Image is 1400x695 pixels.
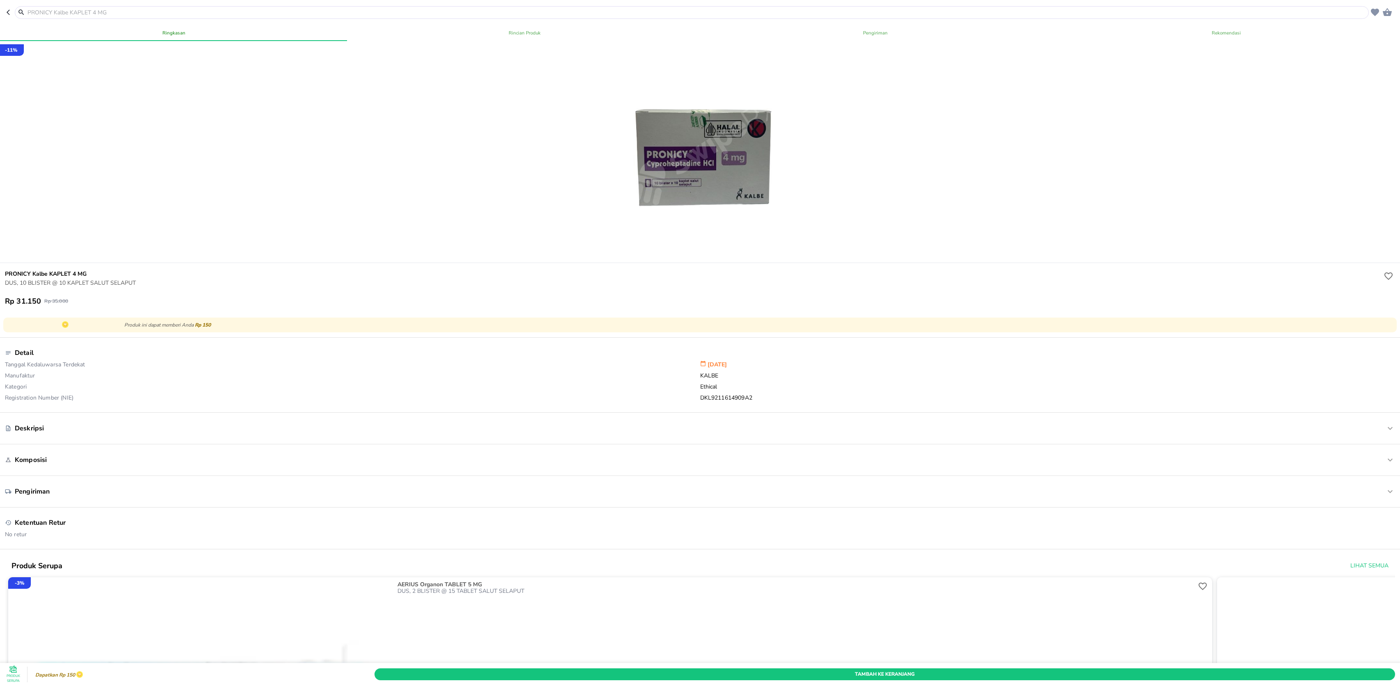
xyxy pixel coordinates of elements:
[124,321,1391,329] p: Produk ini dapat memberi Anda
[15,348,34,357] p: Detail
[5,482,1395,501] div: Pengiriman
[44,298,68,304] p: Rp 35.000
[5,361,700,372] p: Tanggal Kedaluwarsa Terdekat
[5,270,1382,279] h6: PRONICY Kalbe KAPLET 4 MG
[5,296,41,306] p: Rp 31.150
[5,451,1395,469] div: Komposisi
[5,514,1395,542] div: Ketentuan ReturNo retur
[354,29,695,37] span: Rincian Produk
[195,322,211,328] span: Rp 150
[15,455,47,464] p: Komposisi
[5,394,700,402] p: Registration Number (NIE)
[5,666,21,683] button: Produk Serupa
[27,8,1367,17] input: PRONICY Kalbe KAPLET 4 MG
[375,668,1395,680] button: Tambah Ke Keranjang
[5,279,1382,287] p: DUS, 10 BLISTER @ 10 KAPLET SALUT SELAPUT
[15,424,44,433] p: Deskripsi
[15,518,66,527] p: Ketentuan Retur
[5,419,1395,437] div: Deskripsi
[5,383,700,394] p: Kategori
[5,344,1395,406] div: DetailTanggal Kedaluwarsa Terdekat[DATE]ManufakturKALBEKategoriEthicalRegistration Number (NIE)DK...
[700,361,1395,372] p: [DATE]
[1347,558,1390,574] button: Lihat Semua
[3,29,344,37] span: Ringkasan
[33,672,75,678] p: Dapatkan Rp 150
[1350,561,1389,571] span: Lihat Semua
[700,383,1395,394] p: Ethical
[5,527,1395,538] p: No retur
[381,670,1389,679] span: Tambah Ke Keranjang
[15,487,50,496] p: Pengiriman
[700,372,1395,383] p: KALBE
[5,46,17,54] p: - 11 %
[397,588,1196,594] p: DUS, 2 BLISTER @ 15 TABLET SALUT SELAPUT
[15,579,24,587] p: - 3 %
[705,29,1046,37] span: Pengiriman
[5,372,700,383] p: Manufaktur
[1056,29,1397,37] span: Rekomendasi
[5,674,21,684] p: Produk Serupa
[700,394,1395,402] p: DKL9211614909A2
[397,581,1194,588] p: AERIUS Organon TABLET 5 MG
